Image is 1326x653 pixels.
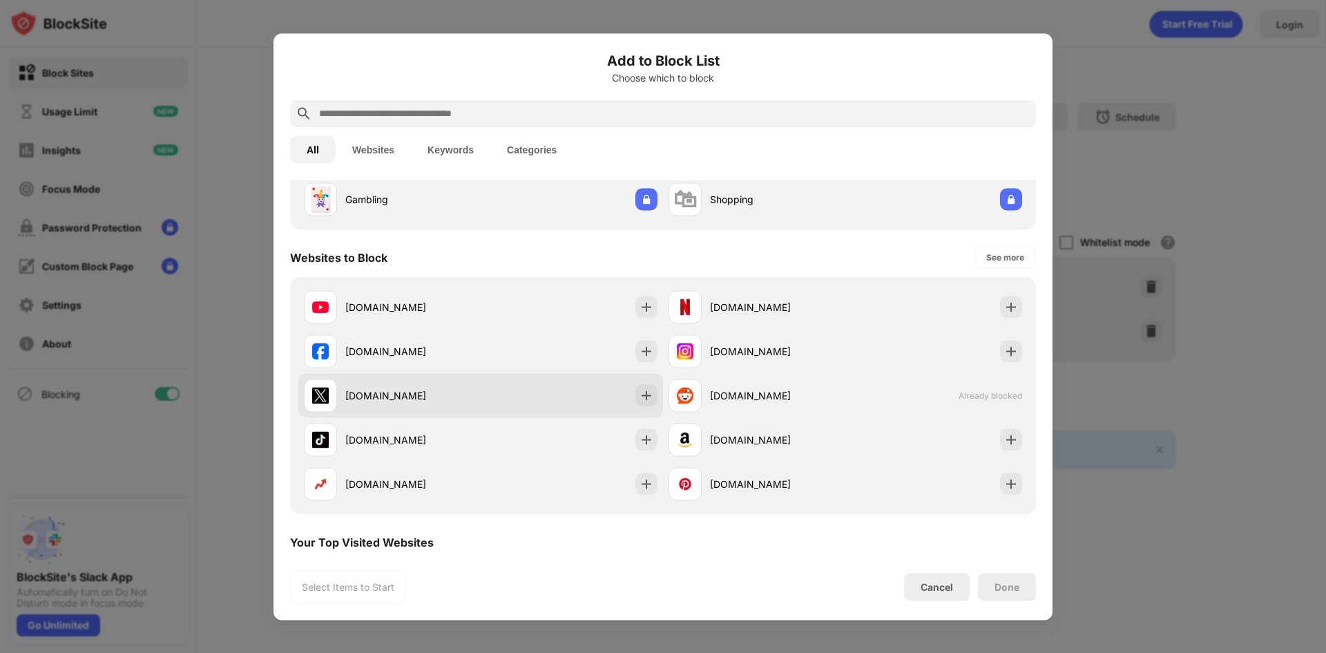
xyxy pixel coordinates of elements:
button: All [290,135,336,163]
div: Done [995,581,1019,592]
div: 🃏 [306,185,335,214]
div: Select Items to Start [302,580,394,594]
div: Gambling [345,192,481,207]
div: Websites to Block [290,250,387,264]
img: favicons [677,387,693,404]
div: [DOMAIN_NAME] [345,433,481,447]
img: favicons [677,299,693,315]
img: favicons [312,475,329,492]
button: Websites [336,135,411,163]
h6: Add to Block List [290,50,1036,70]
img: favicons [677,343,693,359]
img: favicons [677,475,693,492]
div: [DOMAIN_NAME] [345,388,481,403]
div: Choose which to block [290,72,1036,83]
div: [DOMAIN_NAME] [710,344,845,359]
img: favicons [677,431,693,448]
button: Keywords [411,135,490,163]
img: favicons [312,299,329,315]
div: See more [986,250,1024,264]
div: [DOMAIN_NAME] [345,300,481,314]
button: Categories [490,135,573,163]
div: [DOMAIN_NAME] [710,300,845,314]
img: favicons [312,343,329,359]
img: search.svg [296,105,312,122]
div: 🛍 [673,185,697,214]
div: [DOMAIN_NAME] [345,344,481,359]
div: [DOMAIN_NAME] [710,477,845,491]
div: [DOMAIN_NAME] [345,477,481,491]
div: Your Top Visited Websites [290,535,434,549]
div: Shopping [710,192,845,207]
img: favicons [312,431,329,448]
span: Already blocked [959,390,1022,401]
img: favicons [312,387,329,404]
div: Cancel [921,581,953,593]
div: [DOMAIN_NAME] [710,388,845,403]
div: [DOMAIN_NAME] [710,433,845,447]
